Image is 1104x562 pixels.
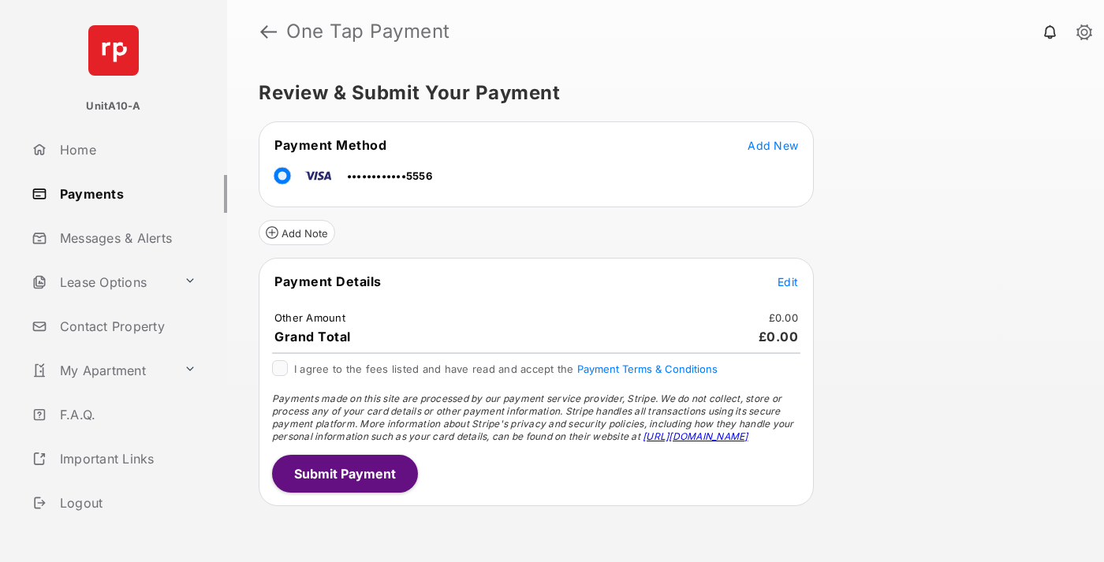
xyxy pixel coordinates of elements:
[272,393,794,442] span: Payments made on this site are processed by our payment service provider, Stripe. We do not colle...
[643,430,748,442] a: [URL][DOMAIN_NAME]
[86,99,140,114] p: UnitA10-A
[259,84,1060,102] h5: Review & Submit Your Payment
[88,25,139,76] img: svg+xml;base64,PHN2ZyB4bWxucz0iaHR0cDovL3d3dy53My5vcmcvMjAwMC9zdmciIHdpZHRoPSI2NCIgaGVpZ2h0PSI2NC...
[274,274,382,289] span: Payment Details
[274,311,346,325] td: Other Amount
[25,307,227,345] a: Contact Property
[768,311,799,325] td: £0.00
[748,139,798,152] span: Add New
[25,396,227,434] a: F.A.Q.
[577,363,718,375] button: I agree to the fees listed and have read and accept the
[759,329,799,344] span: £0.00
[25,352,177,389] a: My Apartment
[286,22,450,41] strong: One Tap Payment
[748,137,798,153] button: Add New
[778,274,798,289] button: Edit
[25,175,227,213] a: Payments
[347,169,432,182] span: ••••••••••••5556
[25,484,227,522] a: Logout
[25,263,177,301] a: Lease Options
[778,275,798,288] span: Edit
[25,219,227,257] a: Messages & Alerts
[294,363,718,375] span: I agree to the fees listed and have read and accept the
[25,440,203,478] a: Important Links
[272,455,418,493] button: Submit Payment
[259,220,335,245] button: Add Note
[25,131,227,169] a: Home
[274,137,386,153] span: Payment Method
[274,329,351,344] span: Grand Total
